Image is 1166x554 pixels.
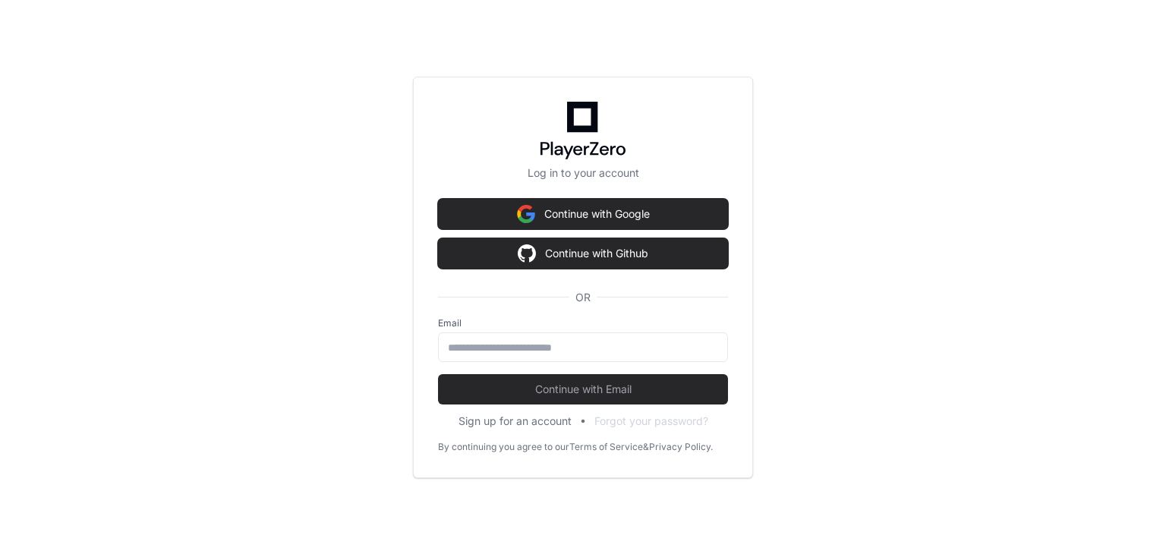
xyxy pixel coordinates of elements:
[643,441,649,453] div: &
[649,441,713,453] a: Privacy Policy.
[438,382,728,397] span: Continue with Email
[569,441,643,453] a: Terms of Service
[438,165,728,181] p: Log in to your account
[569,290,597,305] span: OR
[438,441,569,453] div: By continuing you agree to our
[518,238,536,269] img: Sign in with google
[517,199,535,229] img: Sign in with google
[438,374,728,404] button: Continue with Email
[438,199,728,229] button: Continue with Google
[438,317,728,329] label: Email
[594,414,708,429] button: Forgot your password?
[438,238,728,269] button: Continue with Github
[459,414,572,429] button: Sign up for an account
